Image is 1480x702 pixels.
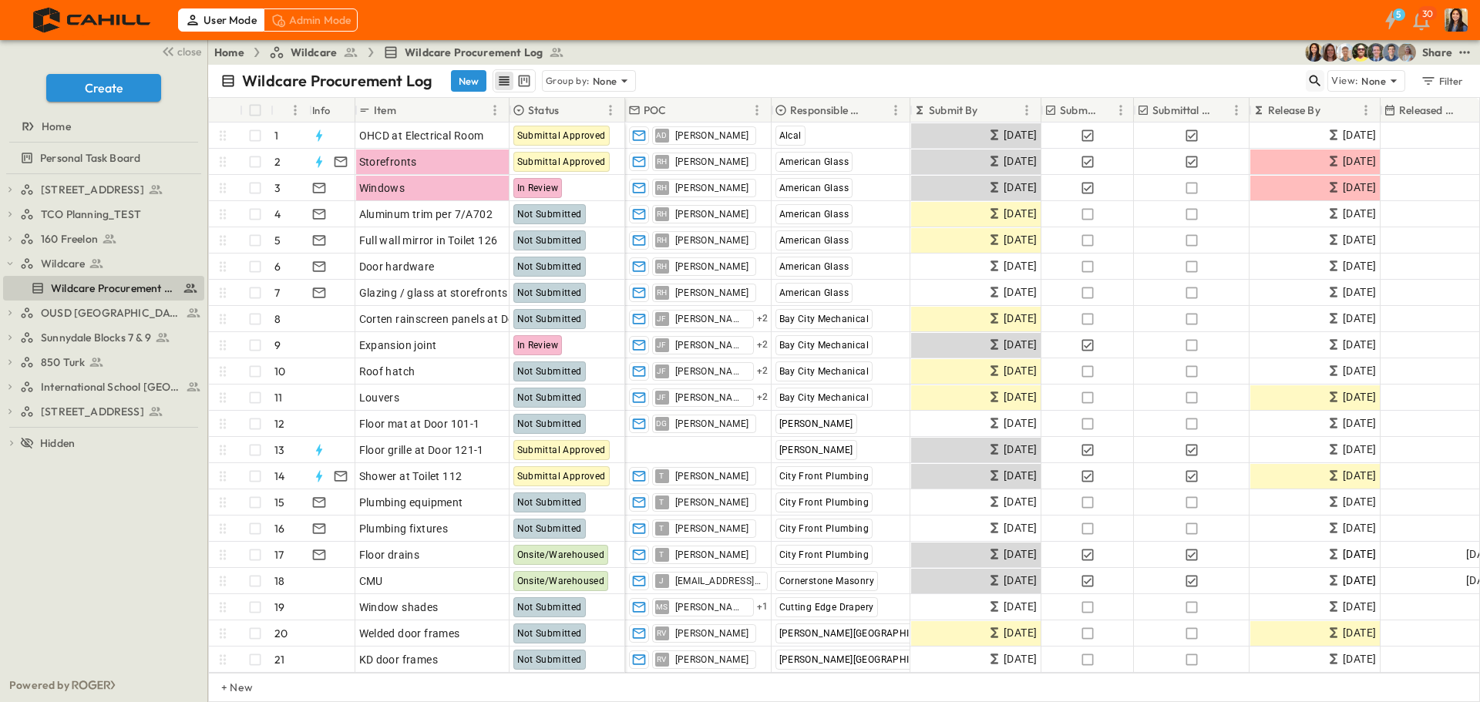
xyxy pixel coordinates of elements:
[271,98,309,123] div: #
[40,435,75,451] span: Hidden
[41,379,182,395] span: International School San Francisco
[274,338,281,353] p: 9
[274,311,281,327] p: 8
[1455,43,1474,62] button: test
[675,339,747,351] span: [PERSON_NAME]
[779,602,874,613] span: Cutting Edge Drapery
[1331,72,1358,89] p: View:
[1343,231,1376,249] span: [DATE]
[1343,624,1376,642] span: [DATE]
[451,70,486,92] button: New
[1004,179,1037,196] span: [DATE]
[1398,43,1416,62] img: Gondica Strykers (gstrykers@cahill-sf.com)
[757,600,769,615] span: + 1
[40,150,140,166] span: Personal Task Board
[675,391,747,404] span: [PERSON_NAME]
[517,287,582,298] span: Not Submitted
[1227,101,1246,119] button: Menu
[517,628,582,639] span: Not Submitted
[1375,6,1406,34] button: 5
[517,156,606,167] span: Submittal Approved
[486,101,504,119] button: Menu
[359,521,449,536] span: Plumbing fixtures
[399,102,416,119] button: Sort
[359,469,462,484] span: Shower at Toilet 112
[1361,73,1386,89] p: None
[779,209,849,220] span: American Glass
[274,626,288,641] p: 20
[41,305,182,321] span: OUSD [GEOGRAPHIC_DATA]
[3,202,204,227] div: TCO Planning_TESTtest
[657,292,668,293] span: RH
[1004,624,1037,642] span: [DATE]
[3,325,204,350] div: Sunnydale Blocks 7 & 9test
[514,72,533,90] button: kanban view
[675,470,749,482] span: [PERSON_NAME]
[1343,362,1376,380] span: [DATE]
[1445,8,1468,32] img: Profile Picture
[675,496,749,509] span: [PERSON_NAME]
[517,523,582,534] span: Not Submitted
[517,418,582,429] span: Not Submitted
[20,203,201,225] a: TCO Planning_TEST
[1343,467,1376,485] span: [DATE]
[359,626,460,641] span: Welded door frames
[1343,572,1376,589] span: [DATE]
[3,276,204,301] div: Wildcare Procurement Logtest
[155,40,204,62] button: close
[675,208,749,220] span: [PERSON_NAME]
[1343,284,1376,301] span: [DATE]
[779,523,869,534] span: City Front Plumbing
[20,376,201,398] a: International School San Francisco
[359,154,417,170] span: Storefronts
[359,573,383,589] span: CMU
[274,573,284,589] p: 18
[1343,205,1376,223] span: [DATE]
[1004,257,1037,275] span: [DATE]
[1343,310,1376,327] span: [DATE]
[1336,43,1354,62] img: Hunter Mahan (hmahan@cahill-sf.com)
[675,627,749,640] span: [PERSON_NAME]
[359,495,463,510] span: Plumbing equipment
[517,392,582,403] span: Not Submitted
[1004,388,1037,406] span: [DATE]
[675,653,749,666] span: [PERSON_NAME]
[675,287,749,299] span: [PERSON_NAME]
[274,469,284,484] p: 14
[517,549,605,560] span: Onsite/Warehoused
[41,182,144,197] span: [STREET_ADDRESS]
[274,547,284,563] p: 17
[51,280,177,296] span: Wildcare Procurement Log
[886,101,905,119] button: Menu
[20,253,201,274] a: Wildcare
[1268,102,1320,118] p: Release By
[1414,70,1468,92] button: Filter
[675,260,749,273] span: [PERSON_NAME]
[517,340,559,351] span: In Review
[675,234,749,247] span: [PERSON_NAME]
[383,45,564,60] a: Wildcare Procurement Log
[20,302,201,324] a: OUSD [GEOGRAPHIC_DATA]
[359,259,435,274] span: Door hardware
[274,259,281,274] p: 6
[20,401,201,422] a: [STREET_ADDRESS]
[1060,102,1096,118] p: Submitted?
[1004,598,1037,616] span: [DATE]
[779,130,802,141] span: Alcal
[675,182,749,194] span: [PERSON_NAME]
[657,659,667,660] span: RV
[1004,336,1037,354] span: [DATE]
[1351,43,1370,62] img: Kevin Lewis (klewis@cahill-sf.com)
[359,180,405,196] span: Windows
[3,301,204,325] div: OUSD [GEOGRAPHIC_DATA]test
[1004,284,1037,301] span: [DATE]
[214,45,244,60] a: Home
[1343,493,1376,511] span: [DATE]
[3,251,204,276] div: Wildcaretest
[517,130,606,141] span: Submittal Approved
[359,652,439,667] span: KD door frames
[657,161,668,162] span: RH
